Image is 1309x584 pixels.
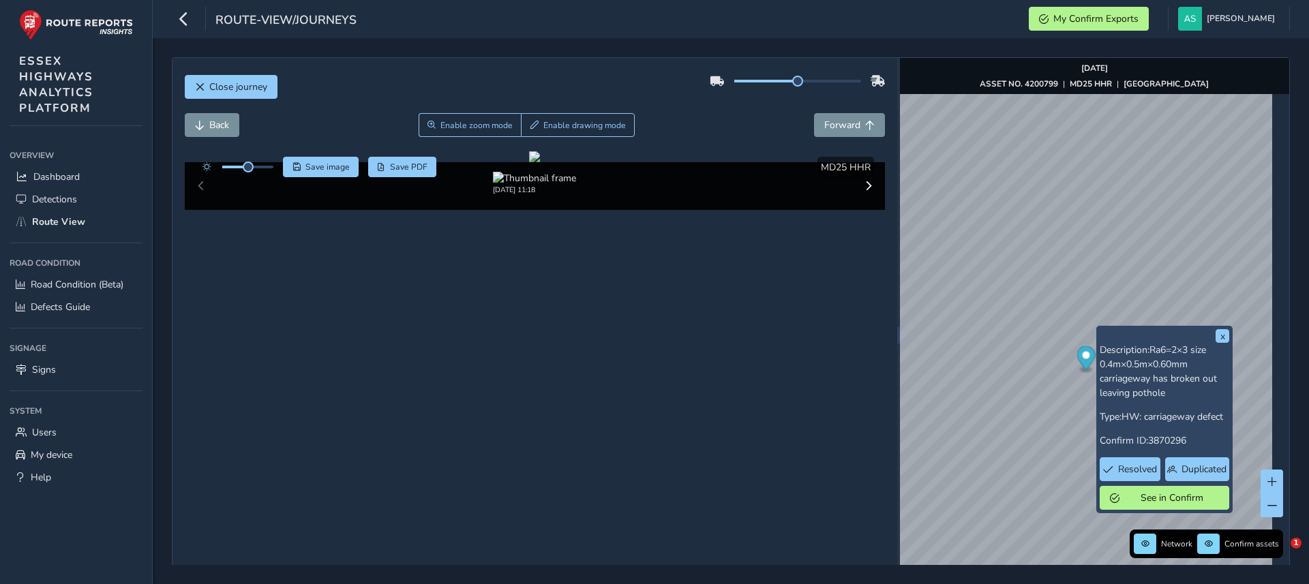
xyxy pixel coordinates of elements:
span: Close journey [209,80,267,93]
a: Defects Guide [10,296,142,318]
span: Forward [824,119,860,132]
div: Overview [10,145,142,166]
button: Back [185,113,239,137]
span: Dashboard [33,170,80,183]
iframe: Intercom live chat [1263,538,1295,570]
a: Route View [10,211,142,233]
span: Road Condition (Beta) [31,278,123,291]
button: Draw [521,113,635,137]
button: x [1216,329,1229,343]
a: Detections [10,188,142,211]
strong: MD25 HHR [1070,78,1112,89]
span: Resolved [1118,463,1157,476]
span: Enable zoom mode [440,120,513,131]
span: ESSEX HIGHWAYS ANALYTICS PLATFORM [19,53,93,116]
span: Confirm assets [1224,538,1279,549]
span: Ra6=2×3 size 0.4m×0.5m×0.60mm carriageway has broken out leaving pothole [1100,343,1217,399]
button: Zoom [419,113,522,137]
a: Signs [10,358,142,381]
strong: [DATE] [1081,63,1108,74]
span: My Confirm Exports [1053,12,1139,25]
strong: ASSET NO. 4200799 [980,78,1058,89]
p: Type: [1100,410,1229,424]
a: My device [10,444,142,466]
span: [PERSON_NAME] [1207,7,1275,31]
button: Forward [814,113,885,137]
button: PDF [368,157,437,177]
a: Users [10,421,142,444]
span: My device [31,448,72,461]
button: See in Confirm [1100,486,1229,510]
span: route-view/journeys [215,12,357,31]
button: My Confirm Exports [1029,7,1149,31]
span: See in Confirm [1124,491,1219,504]
div: Signage [10,338,142,358]
img: Thumbnail frame [493,172,576,185]
button: Save [283,157,359,177]
span: 1 [1291,538,1302,549]
a: Help [10,466,142,489]
div: Map marker [1077,346,1095,374]
div: System [10,401,142,421]
span: Defects Guide [31,301,90,313]
span: MD25 HHR [821,161,871,174]
strong: [GEOGRAPHIC_DATA] [1124,78,1209,89]
button: [PERSON_NAME] [1178,7,1280,31]
button: Close journey [185,75,277,99]
button: Duplicated [1165,457,1229,481]
span: HW: carriageway defect [1122,410,1223,423]
span: Save image [305,162,350,172]
span: 3870296 [1148,434,1186,447]
a: Road Condition (Beta) [10,273,142,296]
span: Save PDF [390,162,427,172]
span: Back [209,119,229,132]
p: Description: [1100,343,1229,400]
span: Signs [32,363,56,376]
div: Road Condition [10,253,142,273]
button: Resolved [1100,457,1160,481]
span: Users [32,426,57,439]
span: Network [1161,538,1192,549]
span: Route View [32,215,85,228]
span: Duplicated [1182,463,1227,476]
div: [DATE] 11:18 [493,185,576,195]
img: diamond-layout [1178,7,1202,31]
span: Enable drawing mode [543,120,626,131]
a: Dashboard [10,166,142,188]
p: Confirm ID: [1100,433,1229,448]
span: Help [31,471,51,484]
img: rr logo [19,10,133,40]
span: Detections [32,193,77,206]
div: | | [980,78,1209,89]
